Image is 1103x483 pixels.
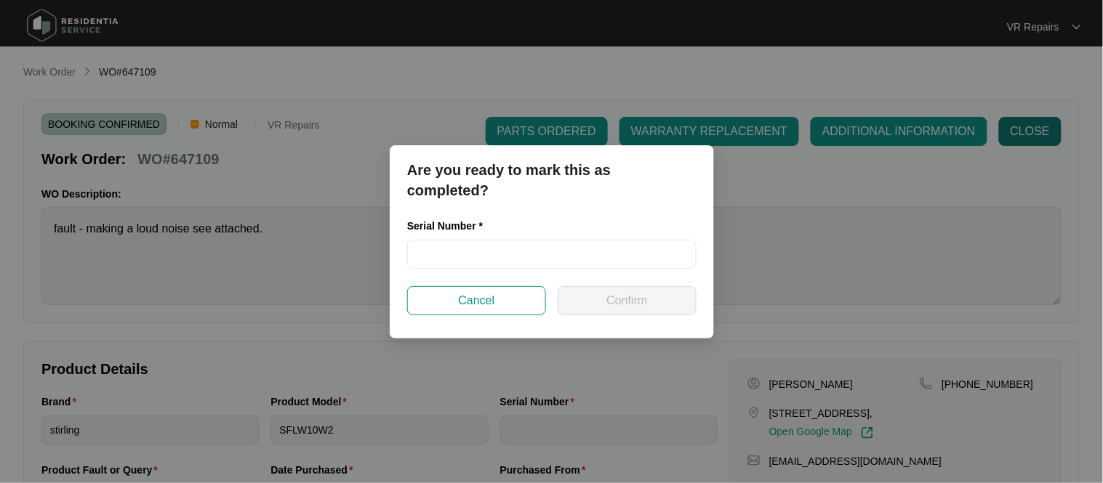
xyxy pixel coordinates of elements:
[558,286,697,315] button: Confirm
[407,219,494,233] label: Serial Number *
[407,160,697,180] p: Are you ready to mark this as
[407,286,546,315] button: Cancel
[458,292,494,309] span: Cancel
[407,180,697,200] p: completed?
